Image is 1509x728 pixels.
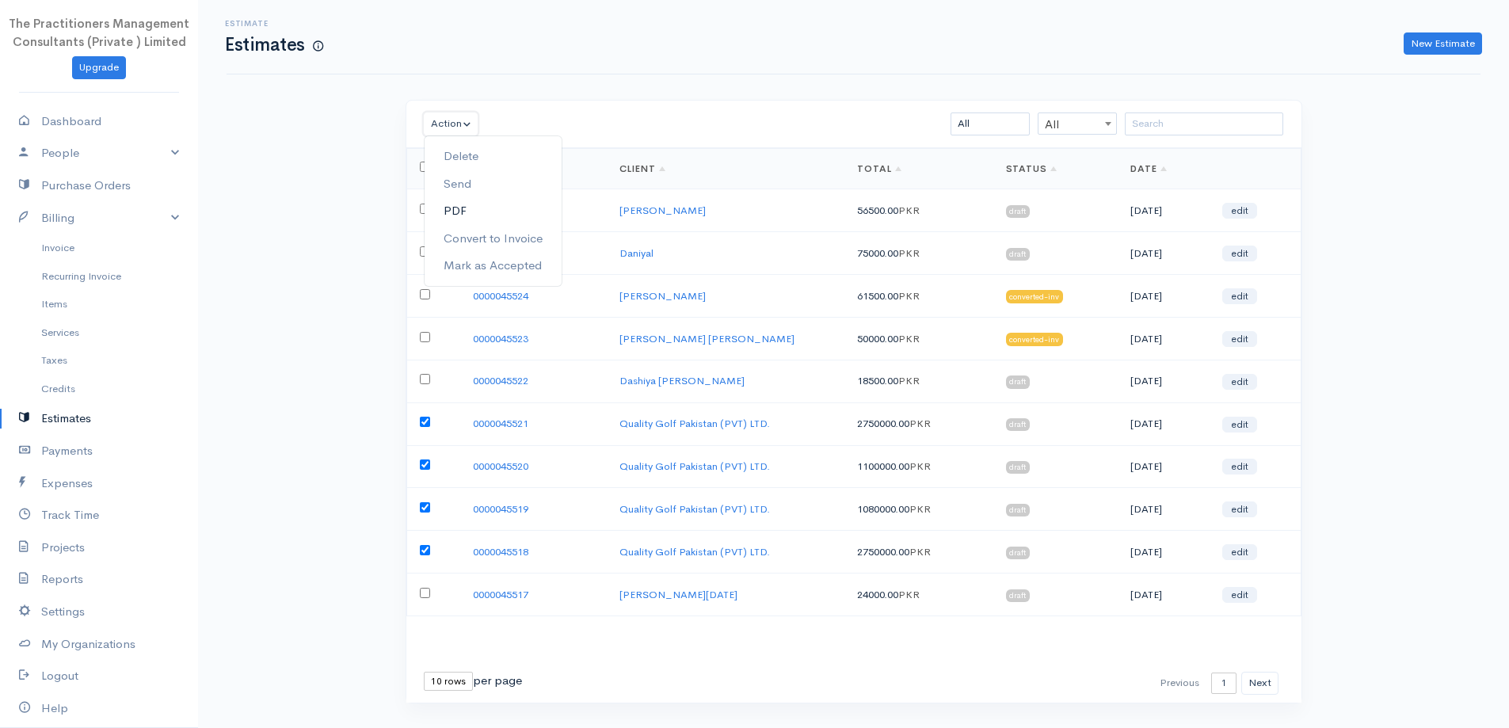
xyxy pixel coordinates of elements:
[1222,544,1257,560] a: edit
[619,289,706,303] a: [PERSON_NAME]
[1006,162,1057,175] a: Status
[1038,113,1116,135] span: All
[619,204,706,217] a: [PERSON_NAME]
[425,252,562,280] a: Mark as Accepted
[619,545,770,558] a: Quality Golf Pakistan (PVT) LTD.
[9,16,189,49] span: The Practitioners Management Consultants (Private ) Limited
[844,402,993,445] td: 2750000.00
[425,170,562,198] a: Send
[1006,504,1031,516] span: draft
[1118,275,1210,318] td: [DATE]
[473,289,528,303] a: 0000045524
[844,232,993,275] td: 75000.00
[1006,290,1064,303] span: converted-inv
[1404,32,1482,55] a: New Estimate
[1222,417,1257,433] a: edit
[1006,547,1031,559] span: draft
[1118,488,1210,531] td: [DATE]
[1130,162,1167,175] a: Date
[619,588,737,601] a: [PERSON_NAME][DATE]
[844,317,993,360] td: 50000.00
[844,531,993,574] td: 2750000.00
[225,19,322,28] h6: Estimate
[1006,248,1031,261] span: draft
[1118,317,1210,360] td: [DATE]
[844,445,993,488] td: 1100000.00
[844,189,993,232] td: 56500.00
[909,417,931,430] span: PKR
[898,332,920,345] span: PKR
[1222,501,1257,517] a: edit
[473,502,528,516] a: 0000045519
[619,502,770,516] a: Quality Golf Pakistan (PVT) LTD.
[898,588,920,601] span: PKR
[844,574,993,616] td: 24000.00
[898,289,920,303] span: PKR
[619,162,665,175] a: Client
[619,332,795,345] a: [PERSON_NAME] [PERSON_NAME]
[473,332,528,345] a: 0000045523
[1038,112,1117,135] span: All
[1118,574,1210,616] td: [DATE]
[1118,402,1210,445] td: [DATE]
[1118,445,1210,488] td: [DATE]
[425,225,562,253] a: Convert to Invoice
[1222,203,1257,219] a: edit
[1118,531,1210,574] td: [DATE]
[844,275,993,318] td: 61500.00
[909,545,931,558] span: PKR
[1125,112,1283,135] input: Search
[473,459,528,473] a: 0000045520
[424,672,522,691] div: per page
[473,374,528,387] a: 0000045522
[313,40,323,53] span: How to create your first Extimate?
[1222,374,1257,390] a: edit
[1118,189,1210,232] td: [DATE]
[424,112,478,135] button: Action
[1222,331,1257,347] a: edit
[425,143,562,170] a: Delete
[898,246,920,260] span: PKR
[1006,589,1031,602] span: draft
[619,459,770,473] a: Quality Golf Pakistan (PVT) LTD.
[473,545,528,558] a: 0000045518
[1118,232,1210,275] td: [DATE]
[1006,418,1031,431] span: draft
[857,162,901,175] a: Total
[1241,672,1278,695] button: Next
[909,459,931,473] span: PKR
[844,488,993,531] td: 1080000.00
[1222,288,1257,304] a: edit
[1222,246,1257,261] a: edit
[473,588,528,601] a: 0000045517
[1222,459,1257,475] a: edit
[1006,375,1031,388] span: draft
[909,502,931,516] span: PKR
[72,56,126,79] a: Upgrade
[473,417,528,430] a: 0000045521
[619,374,745,387] a: Dashiya [PERSON_NAME]
[1006,205,1031,218] span: draft
[1222,587,1257,603] a: edit
[1118,360,1210,402] td: [DATE]
[898,374,920,387] span: PKR
[898,204,920,217] span: PKR
[1006,461,1031,474] span: draft
[225,35,322,55] h1: Estimates
[425,197,562,225] a: PDF
[619,417,770,430] a: Quality Golf Pakistan (PVT) LTD.
[619,246,654,260] a: Daniyal
[844,360,993,402] td: 18500.00
[1006,333,1064,345] span: converted-inv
